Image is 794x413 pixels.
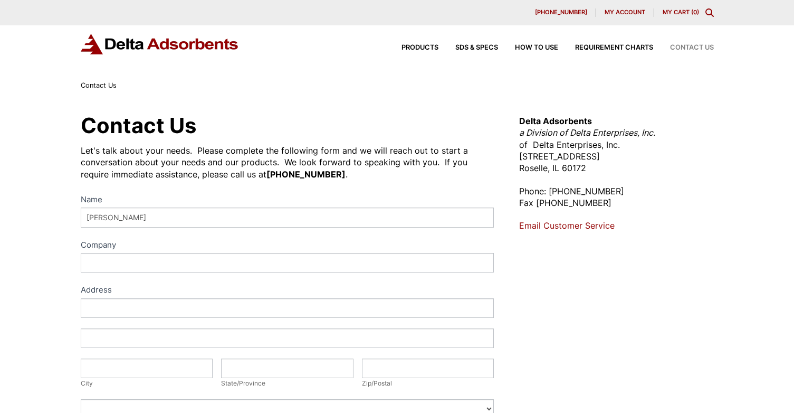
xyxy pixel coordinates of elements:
div: City [81,378,213,389]
strong: [PHONE_NUMBER] [266,169,346,180]
strong: Delta Adsorbents [519,116,592,126]
span: Contact Us [81,81,117,89]
span: Products [401,44,438,51]
label: Name [81,193,494,208]
div: State/Province [221,378,353,389]
img: Delta Adsorbents [81,34,239,54]
a: My Cart (0) [663,8,699,16]
span: SDS & SPECS [455,44,498,51]
p: Phone: [PHONE_NUMBER] Fax [PHONE_NUMBER] [519,185,713,209]
a: How to Use [498,44,558,51]
a: Email Customer Service [519,220,615,231]
span: Contact Us [670,44,714,51]
label: Company [81,238,494,254]
p: of Delta Enterprises, Inc. [STREET_ADDRESS] Roselle, IL 60172 [519,115,713,174]
a: Products [385,44,438,51]
span: How to Use [515,44,558,51]
div: Let's talk about your needs. Please complete the following form and we will reach out to start a ... [81,145,494,180]
a: My account [596,8,654,17]
a: Contact Us [653,44,714,51]
a: Requirement Charts [558,44,653,51]
span: Requirement Charts [575,44,653,51]
span: [PHONE_NUMBER] [535,10,587,15]
div: Address [81,283,494,298]
h1: Contact Us [81,115,494,136]
a: [PHONE_NUMBER] [527,8,596,17]
div: Toggle Modal Content [705,8,714,17]
span: 0 [693,8,697,16]
em: a Division of Delta Enterprises, Inc. [519,127,655,138]
div: Zip/Postal [362,378,494,389]
a: SDS & SPECS [438,44,498,51]
span: My account [605,10,645,15]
